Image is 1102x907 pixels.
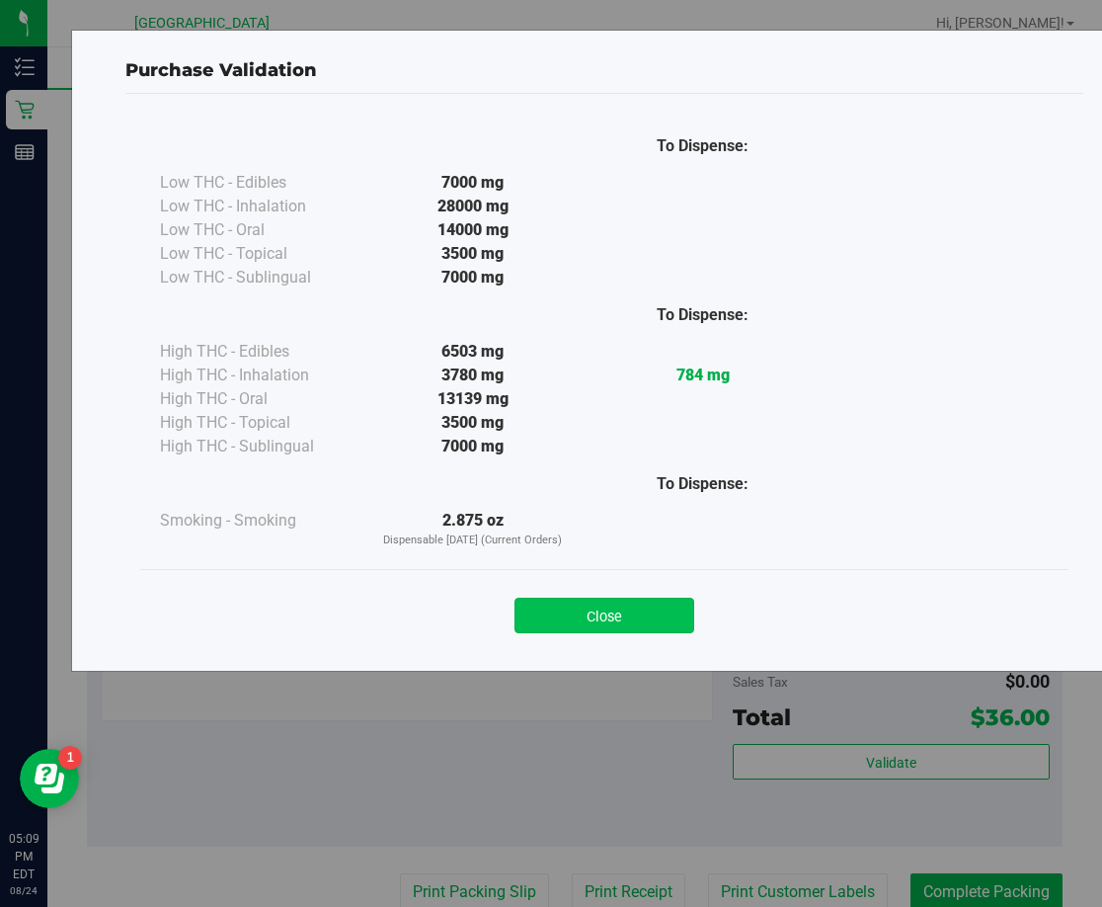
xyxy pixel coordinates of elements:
[357,509,588,549] div: 2.875 oz
[58,746,82,770] iframe: Resource center unread badge
[357,266,588,289] div: 7000 mg
[160,387,357,411] div: High THC - Oral
[357,435,588,458] div: 7000 mg
[588,303,818,327] div: To Dispense:
[357,195,588,218] div: 28000 mg
[160,242,357,266] div: Low THC - Topical
[357,242,588,266] div: 3500 mg
[160,171,357,195] div: Low THC - Edibles
[357,411,588,435] div: 3500 mg
[160,411,357,435] div: High THC - Topical
[588,134,818,158] div: To Dispense:
[160,195,357,218] div: Low THC - Inhalation
[357,364,588,387] div: 3780 mg
[20,749,79,808] iframe: Resource center
[357,171,588,195] div: 7000 mg
[160,435,357,458] div: High THC - Sublingual
[160,218,357,242] div: Low THC - Oral
[357,533,588,549] p: Dispensable [DATE] (Current Orders)
[357,387,588,411] div: 13139 mg
[160,266,357,289] div: Low THC - Sublingual
[125,59,317,81] span: Purchase Validation
[160,364,357,387] div: High THC - Inhalation
[160,340,357,364] div: High THC - Edibles
[514,598,694,633] button: Close
[357,218,588,242] div: 14000 mg
[588,472,818,496] div: To Dispense:
[676,366,730,384] strong: 784 mg
[160,509,357,533] div: Smoking - Smoking
[357,340,588,364] div: 6503 mg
